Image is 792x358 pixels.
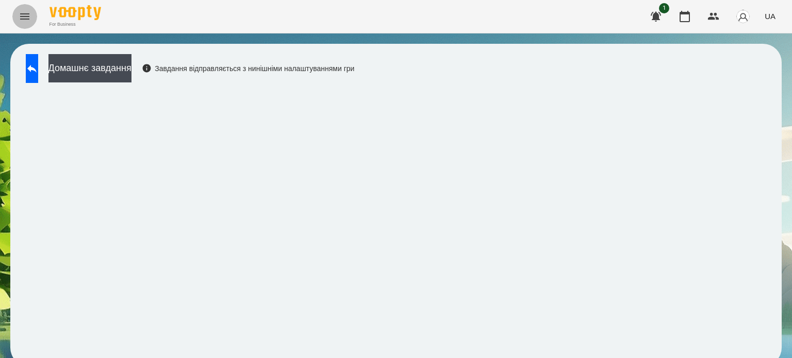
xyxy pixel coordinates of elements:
img: Voopty Logo [49,5,101,20]
span: For Business [49,21,101,28]
span: 1 [659,3,669,13]
button: Домашнє завдання [48,54,131,82]
img: avatar_s.png [736,9,750,24]
span: UA [765,11,775,22]
button: UA [761,7,780,26]
div: Завдання відправляється з нинішніми налаштуваннями гри [142,63,355,74]
button: Menu [12,4,37,29]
